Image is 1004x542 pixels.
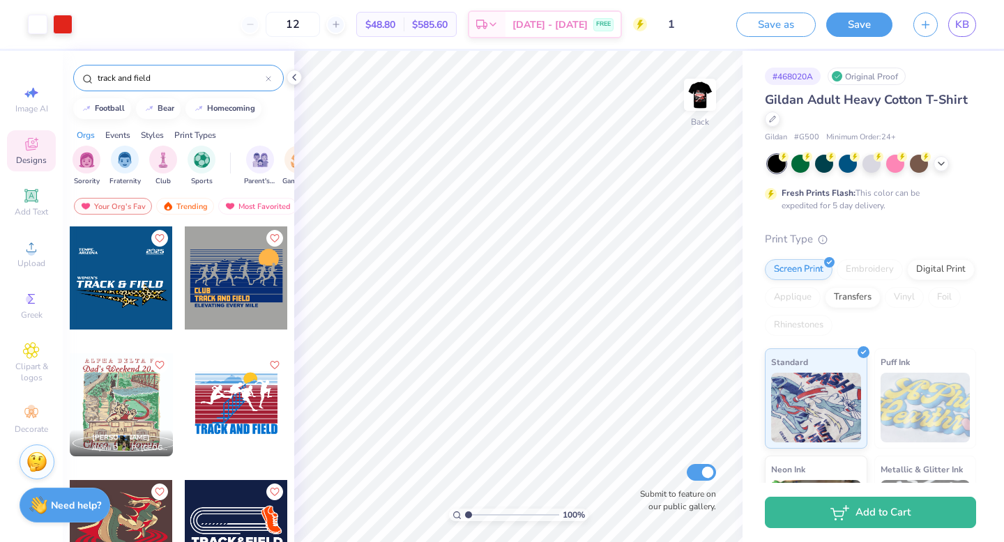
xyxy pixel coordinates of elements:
[266,483,283,500] button: Like
[782,187,953,212] div: This color can be expedited for 5 day delivery.
[252,152,268,168] img: Parent's Weekend Image
[96,71,266,85] input: Try "Alpha"
[7,361,56,383] span: Clipart & logos
[736,13,816,37] button: Save as
[136,98,181,119] button: bear
[282,146,314,187] div: filter for Game Day
[117,152,132,168] img: Fraternity Image
[188,146,215,187] button: filter button
[77,129,95,141] div: Orgs
[21,309,43,320] span: Greek
[149,146,177,187] div: filter for Club
[686,81,714,109] img: Back
[109,146,141,187] div: filter for Fraternity
[149,146,177,187] button: filter button
[826,13,892,37] button: Save
[826,132,896,144] span: Minimum Order: 24 +
[955,17,969,33] span: KB
[73,98,131,119] button: football
[765,231,976,247] div: Print Type
[794,132,819,144] span: # G500
[109,146,141,187] button: filter button
[782,187,855,199] strong: Fresh Prints Flash:
[207,104,255,112] div: homecoming
[765,315,832,336] div: Rhinestones
[162,201,174,211] img: trending.gif
[765,68,821,85] div: # 468020A
[771,373,861,442] img: Standard
[95,104,125,112] div: football
[365,17,395,32] span: $48.80
[73,146,100,187] div: filter for Sorority
[881,462,963,477] span: Metallic & Glitter Ink
[771,462,805,477] span: Neon Ink
[412,17,448,32] span: $585.60
[948,13,976,37] a: KB
[74,198,152,215] div: Your Org's Fav
[907,259,975,280] div: Digital Print
[188,146,215,187] div: filter for Sports
[151,357,168,373] button: Like
[765,259,832,280] div: Screen Print
[141,129,164,141] div: Styles
[151,230,168,247] button: Like
[282,146,314,187] button: filter button
[109,176,141,187] span: Fraternity
[837,259,903,280] div: Embroidery
[155,176,171,187] span: Club
[15,206,48,217] span: Add Text
[105,129,130,141] div: Events
[771,355,808,369] span: Standard
[225,201,236,211] img: most_fav.gif
[512,17,588,32] span: [DATE] - [DATE]
[174,129,216,141] div: Print Types
[596,20,611,29] span: FREE
[928,287,961,308] div: Foil
[80,201,91,211] img: most_fav.gif
[244,176,276,187] span: Parent's Weekend
[691,116,709,128] div: Back
[244,146,276,187] button: filter button
[92,443,167,454] span: Alpha Delta Pi, [GEOGRAPHIC_DATA]
[74,176,100,187] span: Sorority
[191,176,213,187] span: Sports
[218,198,297,215] div: Most Favorited
[765,497,976,528] button: Add to Cart
[632,488,716,513] label: Submit to feature on our public gallery.
[266,357,283,373] button: Like
[266,12,320,37] input: – –
[185,98,261,119] button: homecoming
[266,230,283,247] button: Like
[194,152,210,168] img: Sports Image
[15,424,48,435] span: Decorate
[881,355,910,369] span: Puff Ink
[765,287,821,308] div: Applique
[144,104,155,113] img: trend_line.gif
[825,287,881,308] div: Transfers
[291,152,307,168] img: Game Day Image
[81,104,92,113] img: trend_line.gif
[151,483,168,500] button: Like
[17,258,45,269] span: Upload
[657,10,726,38] input: Untitled Design
[92,433,150,442] span: [PERSON_NAME]
[156,198,214,215] div: Trending
[828,68,906,85] div: Original Proof
[79,152,95,168] img: Sorority Image
[73,146,100,187] button: filter button
[282,176,314,187] span: Game Day
[563,509,585,521] span: 100 %
[881,373,971,442] img: Puff Ink
[765,91,968,108] span: Gildan Adult Heavy Cotton T-Shirt
[765,132,787,144] span: Gildan
[155,152,171,168] img: Club Image
[193,104,204,113] img: trend_line.gif
[158,104,174,112] div: bear
[244,146,276,187] div: filter for Parent's Weekend
[885,287,924,308] div: Vinyl
[51,499,101,512] strong: Need help?
[15,103,48,114] span: Image AI
[16,155,47,166] span: Designs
